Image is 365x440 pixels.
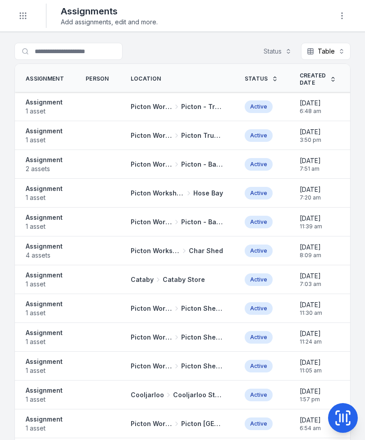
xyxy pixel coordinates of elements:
[300,72,336,86] a: Created Date
[300,156,321,172] time: 1/9/2025, 7:51:50 am
[245,129,273,142] div: Active
[131,362,173,371] span: Picton Workshops & Bays
[181,131,223,140] span: Picton Truck Bay
[131,246,223,255] a: Picton Workshops & BaysChar Shed
[131,189,223,198] a: Picton Workshops & BaysHose Bay
[26,424,63,433] span: 1 asset
[300,165,321,172] span: 7:51 am
[131,362,223,371] a: Picton Workshops & BaysPicton Shed 2 Fabrication Shop
[26,308,63,318] span: 1 asset
[131,390,223,399] a: CooljarlooCooljarloo Store
[26,242,63,251] strong: Assignment
[300,329,322,338] span: [DATE]
[300,214,322,223] span: [DATE]
[26,299,63,318] a: Assignment1 asset
[300,243,321,252] span: [DATE]
[131,246,180,255] span: Picton Workshops & Bays
[300,99,321,115] time: 3/9/2025, 6:48:28 am
[300,300,322,317] time: 20/8/2025, 11:30:13 am
[245,75,278,82] a: Status
[26,251,63,260] span: 4 assets
[131,304,173,313] span: Picton Workshops & Bays
[26,98,63,107] strong: Assignment
[26,164,63,173] span: 2 assets
[26,415,63,424] strong: Assignment
[245,216,273,228] div: Active
[245,245,273,257] div: Active
[26,155,63,173] a: Assignment2 assets
[26,386,63,404] a: Assignment1 asset
[26,184,63,193] strong: Assignment
[300,185,321,201] time: 28/8/2025, 7:20:38 am
[245,360,273,372] div: Active
[131,333,223,342] a: Picton Workshops & BaysPicton Shed 2 Fabrication Shop
[300,252,321,259] span: 8:09 am
[26,328,63,346] a: Assignment1 asset
[300,387,321,403] time: 18/8/2025, 1:57:36 pm
[300,156,321,165] span: [DATE]
[245,75,268,82] span: Status
[26,222,63,231] span: 1 asset
[300,300,322,309] span: [DATE]
[14,7,32,24] button: Toggle navigation
[300,243,321,259] time: 25/8/2025, 8:09:07 am
[26,357,63,366] strong: Assignment
[300,127,321,136] span: [DATE]
[26,213,63,231] a: Assignment1 asset
[131,75,161,82] span: Location
[26,98,63,116] a: Assignment1 asset
[300,214,322,230] time: 26/8/2025, 11:39:27 am
[131,333,173,342] span: Picton Workshops & Bays
[131,275,154,284] span: Cataby
[300,127,321,144] time: 2/9/2025, 3:50:32 pm
[300,396,321,403] span: 1:57 pm
[26,184,63,202] a: Assignment1 asset
[131,218,223,227] a: Picton Workshops & BaysPicton - Bay 10/11
[26,299,63,308] strong: Assignment
[300,136,321,144] span: 3:50 pm
[26,328,63,337] strong: Assignment
[258,43,297,60] button: Status
[245,331,273,344] div: Active
[300,358,322,367] span: [DATE]
[181,102,223,111] span: Picton - Transmission Bay
[26,127,63,145] a: Assignment1 asset
[193,189,223,198] span: Hose Bay
[131,390,164,399] span: Cooljarloo
[300,416,321,425] span: [DATE]
[26,415,63,433] a: Assignment1 asset
[300,272,321,288] time: 25/8/2025, 7:03:16 am
[245,273,273,286] div: Active
[26,280,63,289] span: 1 asset
[300,338,322,345] span: 11:24 am
[181,160,223,169] span: Picton - Bay 5
[300,309,322,317] span: 11:30 am
[300,72,326,86] span: Created Date
[26,271,63,289] a: Assignment1 asset
[181,419,223,428] span: Picton [GEOGRAPHIC_DATA]
[245,302,273,315] div: Active
[26,386,63,395] strong: Assignment
[245,158,273,171] div: Active
[300,99,321,108] span: [DATE]
[245,187,273,200] div: Active
[26,366,63,375] span: 1 asset
[26,213,63,222] strong: Assignment
[163,275,205,284] span: Cataby Store
[300,272,321,281] span: [DATE]
[131,218,173,227] span: Picton Workshops & Bays
[26,193,63,202] span: 1 asset
[26,155,63,164] strong: Assignment
[300,185,321,194] span: [DATE]
[300,387,321,396] span: [DATE]
[61,5,158,18] h2: Assignments
[181,218,223,227] span: Picton - Bay 10/11
[131,102,223,111] a: Picton Workshops & BaysPicton - Transmission Bay
[26,242,63,260] a: Assignment4 assets
[131,160,223,169] a: Picton Workshops & BaysPicton - Bay 5
[245,417,273,430] div: Active
[26,337,63,346] span: 1 asset
[300,358,322,374] time: 20/8/2025, 11:05:43 am
[300,108,321,115] span: 6:48 am
[245,389,273,401] div: Active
